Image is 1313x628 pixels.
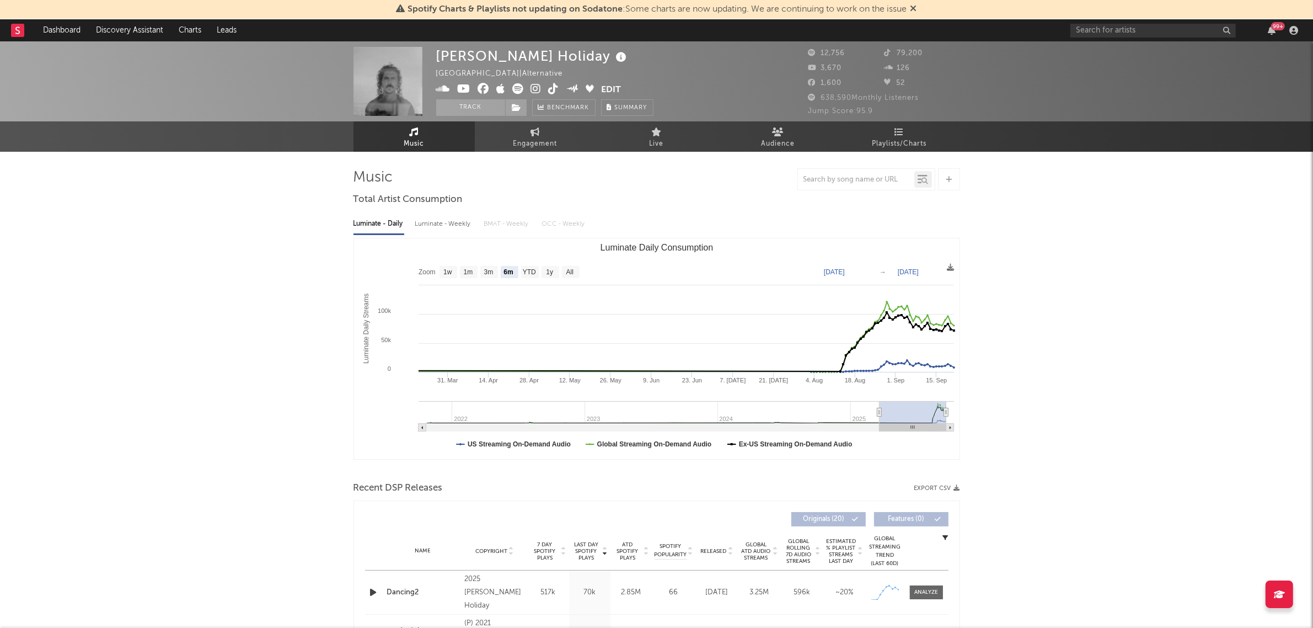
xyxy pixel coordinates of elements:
div: Luminate - Weekly [415,215,473,233]
button: Features(0) [874,512,948,526]
div: 2025 [PERSON_NAME] Holiday [464,573,524,613]
span: Live [650,137,664,151]
text: 26. May [599,377,621,384]
text: 0 [387,365,390,372]
span: Features ( 0 ) [881,516,932,523]
text: 15. Sep [926,377,947,384]
text: 31. Mar [437,377,458,384]
div: 517k [530,587,566,598]
span: ATD Spotify Plays [613,541,642,561]
span: 126 [884,65,910,72]
text: 100k [378,307,391,314]
span: Jump Score: 95.9 [808,108,873,115]
text: 12. May [559,377,581,384]
text: All [566,269,573,276]
div: [PERSON_NAME] Holiday [436,47,630,65]
div: [DATE] [699,587,736,598]
span: Total Artist Consumption [353,193,463,206]
span: Audience [761,137,795,151]
span: Estimated % Playlist Streams Last Day [826,538,856,565]
div: Luminate - Daily [353,215,404,233]
text: 14. Apr [479,377,498,384]
button: Originals(20) [791,512,866,526]
div: 66 [655,587,693,598]
text: 28. Apr [519,377,539,384]
text: 18. Aug [844,377,865,384]
span: Originals ( 20 ) [798,516,849,523]
text: Luminate Daily Consumption [600,243,713,252]
text: [DATE] [824,268,845,276]
text: YTD [522,269,535,276]
a: Engagement [475,121,596,152]
span: Global Rolling 7D Audio Streams [784,538,814,565]
span: Music [404,137,424,151]
span: Global ATD Audio Streams [741,541,771,561]
input: Search by song name or URL [798,175,914,184]
text: 7. [DATE] [720,377,746,384]
text: 23. Jun [682,377,702,384]
text: [DATE] [898,268,919,276]
div: Global Streaming Trend (Last 60D) [869,535,902,568]
a: Charts [171,19,209,41]
div: 70k [572,587,608,598]
span: 3,670 [808,65,842,72]
a: Playlists/Charts [839,121,960,152]
text: 1m [463,269,473,276]
span: Spotify Charts & Playlists not updating on Sodatone [408,5,623,14]
a: Leads [209,19,244,41]
button: Track [436,99,505,116]
text: Luminate Daily Streams [362,294,369,364]
input: Search for artists [1070,24,1236,38]
text: US Streaming On-Demand Audio [468,440,571,448]
span: Benchmark [548,102,589,115]
span: Released [701,548,727,555]
span: Last Day Spotify Plays [572,541,601,561]
span: 7 Day Spotify Plays [530,541,560,561]
span: Dismiss [910,5,917,14]
text: 9. Jun [643,377,660,384]
span: 638,590 Monthly Listeners [808,94,919,102]
svg: Luminate Daily Consumption [354,238,960,459]
span: 52 [884,79,905,87]
button: Export CSV [914,485,960,492]
text: 1y [546,269,553,276]
span: Engagement [513,137,558,151]
text: 50k [381,337,391,343]
span: : Some charts are now updating. We are continuing to work on the issue [408,5,907,14]
text: 6m [503,269,513,276]
span: Playlists/Charts [872,137,926,151]
a: Dashboard [35,19,88,41]
text: Zoom [419,269,436,276]
span: Summary [615,105,647,111]
text: 1. Sep [887,377,904,384]
text: 21. [DATE] [759,377,788,384]
span: 12,756 [808,50,845,57]
div: 3.25M [741,587,778,598]
a: Dancing2 [387,587,459,598]
div: ~ 20 % [826,587,863,598]
div: 99 + [1271,22,1285,30]
span: Spotify Popularity [654,542,687,559]
button: 99+ [1268,26,1276,35]
text: 4. Aug [806,377,823,384]
text: Global Streaming On-Demand Audio [597,440,711,448]
span: 79,200 [884,50,923,57]
text: 1w [443,269,452,276]
div: Name [387,547,459,555]
text: Ex-US Streaming On-Demand Audio [738,440,852,448]
span: 1,600 [808,79,842,87]
a: Music [353,121,475,152]
a: Discovery Assistant [88,19,171,41]
text: → [880,268,886,276]
span: Copyright [475,548,507,555]
span: Recent DSP Releases [353,482,443,495]
div: [GEOGRAPHIC_DATA] | Alternative [436,67,576,81]
text: 3m [484,269,493,276]
div: 2.85M [613,587,649,598]
a: Audience [717,121,839,152]
div: 596k [784,587,821,598]
button: Edit [601,83,621,97]
a: Live [596,121,717,152]
button: Summary [601,99,653,116]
